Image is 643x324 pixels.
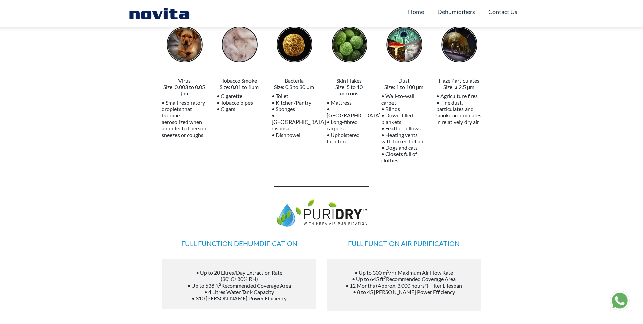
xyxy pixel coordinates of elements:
[348,239,460,247] span: FULL FUNCTION AIR PURIFICATION
[436,93,481,125] span: • Agriculture fires • Fine dust, particulates and smoke accumulates in relatively dry air
[126,7,193,20] img: Novita
[220,77,259,90] span: Tobacco Smoke Size: 0.01 to 1μm
[488,5,517,18] a: Contact Us
[272,93,326,138] span: • Toilet • Kitchen/Pantry • Sponges • [GEOGRAPHIC_DATA] disposal • Dish towel
[439,77,479,90] span: Haze Particulates Size: ≤ 2.5 μm
[163,77,205,96] span: Virus Size: 0.003 to 0.05 μm
[408,5,424,18] a: Home
[335,77,363,96] span: Skin Flakes Size: 5 to 10 microns
[384,77,423,90] span: Dust Size: 1 to 100 μm
[437,5,475,18] a: Dehumidifiers
[327,99,381,144] span: • Mattress • [GEOGRAPHIC_DATA] • Long-fibred carpets • Upholstered furniture
[217,93,253,112] span: • Cigarette • Tobacco pipes • Cigars
[228,275,231,280] sup: o
[181,239,297,247] span: FULL FUNCTION DEHUMDIFICATION
[327,269,481,295] h6: • Up to 300 m /hr Maximum Air Flow Rate • Up to 645 ft Recommended Coverage Area • 12 Months (App...
[381,93,424,163] span: • Wall-to-wall carpet • Blinds • Down-filled blankets • Feather pillows • Heating vents with forc...
[384,275,386,280] sup: 2
[387,269,389,274] sup: 3
[219,281,221,287] sup: 2
[274,77,314,90] span: Bacteria Size: 0.3 to 30 μm
[162,99,206,138] span: • Small respiratory droplets that become aerosolized when anninfected person sneezes or coughs
[162,269,316,302] h6: • Up to 20 Litres/Day Extraction Rate (30 C/ 80% RH) • Up to 538 ft Recommended Coverage Area • 4...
